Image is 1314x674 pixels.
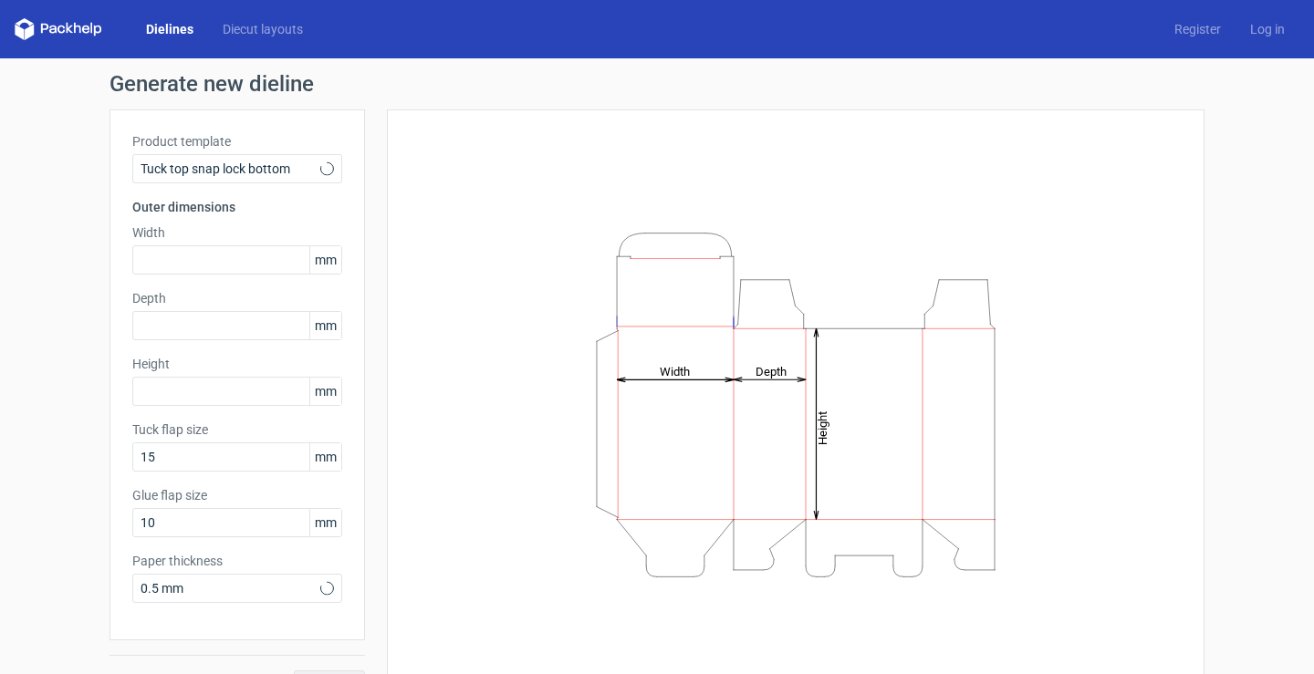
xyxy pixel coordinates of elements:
a: Diecut layouts [208,20,318,38]
tspan: Width [660,364,690,378]
label: Depth [132,289,342,307]
label: Tuck flap size [132,420,342,439]
h3: Outer dimensions [132,198,342,216]
span: mm [309,509,341,536]
label: Glue flap size [132,486,342,504]
label: Product template [132,132,342,150]
span: 0.5 mm [141,579,320,597]
span: mm [309,312,341,339]
a: Dielines [131,20,208,38]
tspan: Height [816,410,829,444]
a: Register [1160,20,1236,38]
span: mm [309,443,341,471]
span: mm [309,246,341,274]
span: Tuck top snap lock bottom [141,160,320,178]
span: mm [309,378,341,405]
a: Log in [1236,20,1299,38]
h1: Generate new dieline [109,73,1204,95]
label: Width [132,223,342,242]
tspan: Depth [756,364,787,378]
label: Height [132,355,342,373]
label: Paper thickness [132,552,342,570]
